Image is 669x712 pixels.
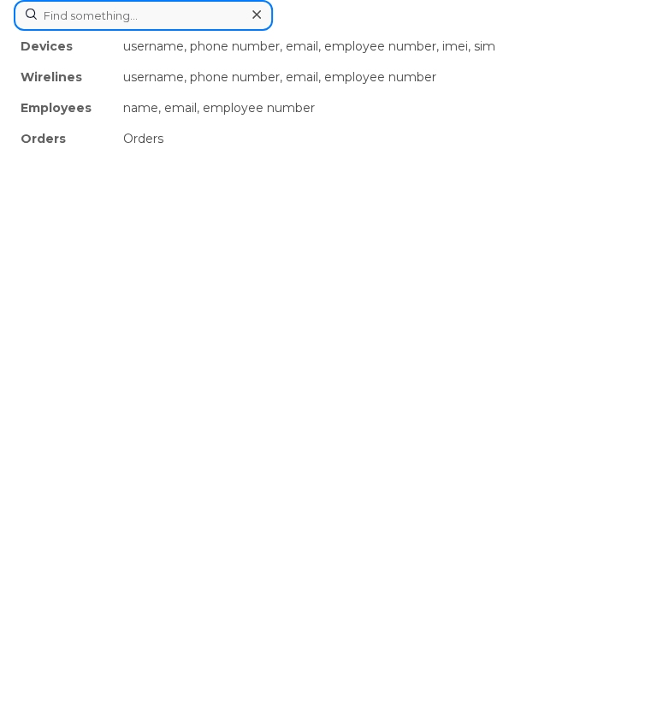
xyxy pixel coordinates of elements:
div: name, email, employee number [116,92,655,123]
div: Wirelines [14,62,116,92]
div: Employees [14,92,116,123]
div: username, phone number, email, employee number [116,62,655,92]
div: Orders [116,123,655,154]
div: Orders [14,123,116,154]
